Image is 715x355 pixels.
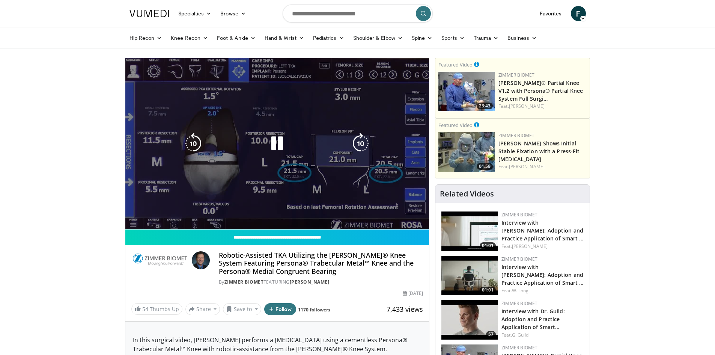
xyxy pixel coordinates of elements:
a: Pediatrics [309,30,349,45]
div: Feat. [501,287,584,294]
img: c951bdf5-abfe-4c00-a045-73b5070dd0f6.150x105_q85_crop-smart_upscale.jpg [441,300,498,340]
h4: Robotic-Assisted TKA Utilizing the [PERSON_NAME]® Knee System Featuring Persona® Trabecular Metal... [219,251,423,276]
a: Hip Recon [125,30,167,45]
a: [PERSON_NAME] Shows Initial Stable Fixation with a Press-Fit [MEDICAL_DATA] [498,140,580,163]
img: VuMedi Logo [129,10,169,17]
a: 01:01 [441,256,498,295]
a: Zimmer Biomet [498,72,534,78]
a: Shoulder & Elbow [349,30,407,45]
h4: Related Videos [440,189,494,198]
button: Follow [264,303,297,315]
a: Foot & Ankle [212,30,260,45]
a: G. Guild [512,332,529,338]
a: [PERSON_NAME]® Partial Knee V1.2 with Persona® Partial Knee System Full Surgi… [498,79,583,102]
span: 01:59 [477,163,493,170]
div: Feat. [501,332,584,338]
a: Zimmer Biomet [224,279,264,285]
a: Favorites [535,6,566,21]
a: F [571,6,586,21]
div: Feat. [501,243,584,250]
a: Sports [437,30,469,45]
img: Zimmer Biomet [131,251,189,269]
a: 54 Thumbs Up [131,303,182,315]
a: Interview with Dr. Guild: Adoption and Practice Application of Smart… [501,308,565,331]
div: [DATE] [403,290,423,297]
a: Trauma [469,30,503,45]
div: Feat. [498,103,587,110]
img: 99b1778f-d2b2-419a-8659-7269f4b428ba.150x105_q85_crop-smart_upscale.jpg [438,72,495,111]
a: Interview with [PERSON_NAME]: Adoption and Practice Application of Smart … [501,263,584,286]
a: 1170 followers [298,307,330,313]
img: Avatar [192,251,210,269]
div: By FEATURING [219,279,423,286]
video-js: Video Player [125,58,429,230]
span: 01:01 [480,287,496,293]
span: 54 [142,305,148,313]
a: 01:59 [438,132,495,172]
span: 01:01 [480,242,496,249]
small: Featured Video [438,122,473,128]
img: 9076d05d-1948-43d5-895b-0b32d3e064e7.150x105_q85_crop-smart_upscale.jpg [441,211,498,251]
span: 23:43 [477,103,493,109]
a: Specialties [174,6,216,21]
img: 01664f9e-370f-4f3e-ba1a-1c36ebbe6e28.150x105_q85_crop-smart_upscale.jpg [441,256,498,295]
a: Zimmer Biomet [501,211,537,218]
a: [PERSON_NAME] [290,279,330,285]
div: Feat. [498,163,587,170]
img: 6bc46ad6-b634-4876-a934-24d4e08d5fac.150x105_q85_crop-smart_upscale.jpg [438,132,495,172]
a: Browse [216,6,250,21]
a: Knee Recon [166,30,212,45]
a: [PERSON_NAME] [512,243,548,249]
button: Share [185,303,220,315]
a: 57 [441,300,498,340]
a: Interview with [PERSON_NAME]: Adoption and Practice Application of Smart … [501,219,584,242]
a: Spine [407,30,437,45]
a: [PERSON_NAME] [509,103,545,109]
span: 57 [486,331,496,338]
a: Zimmer Biomet [501,256,537,262]
a: [PERSON_NAME] [509,163,545,170]
a: 23:43 [438,72,495,111]
a: W. Long [512,287,529,294]
a: 01:01 [441,211,498,251]
small: Featured Video [438,61,473,68]
button: Save to [223,303,261,315]
span: 7,433 views [387,305,423,314]
a: Zimmer Biomet [501,344,537,351]
a: Zimmer Biomet [501,300,537,307]
a: Zimmer Biomet [498,132,534,139]
a: Business [503,30,541,45]
input: Search topics, interventions [283,5,433,23]
a: Hand & Wrist [260,30,309,45]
